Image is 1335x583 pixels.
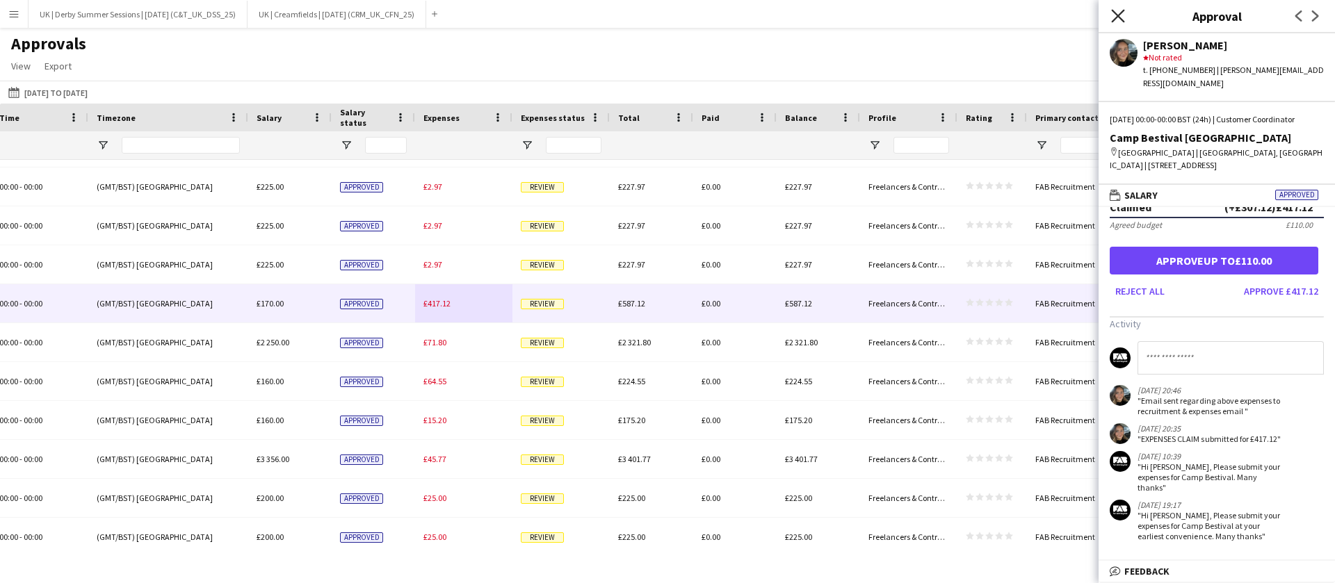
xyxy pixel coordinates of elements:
[248,1,426,28] button: UK | Creamfields | [DATE] (CRM_UK_CFN_25)
[97,113,136,123] span: Timezone
[1138,395,1281,416] div: "Email sent regarding above expenses to recruitment & expenses email "
[39,57,77,75] a: Export
[868,337,960,347] span: Freelancers & Contractors
[423,181,442,192] span: £2.97
[868,113,896,123] span: Profile
[868,532,960,542] span: Freelancers & Contractors
[24,454,42,464] span: 00:00
[1124,565,1170,577] span: Feedback
[1138,385,1281,395] div: [DATE] 20:46
[868,181,960,192] span: Freelancers & Contractors
[44,60,72,72] span: Export
[702,493,720,503] span: £0.00
[19,181,22,192] span: -
[340,454,383,465] span: Approved
[618,298,645,309] span: £587.12
[1110,131,1324,144] div: Camp Bestival [GEOGRAPHIC_DATA]
[868,415,960,425] span: Freelancers & Contractors
[257,454,289,464] span: £3 356.00
[1110,220,1162,230] div: Agreed budget
[618,454,651,464] span: £3 401.77
[785,454,818,464] span: £3 401.77
[521,113,585,123] span: Expenses status
[1099,7,1335,25] h3: Approval
[340,139,353,151] button: Open Filter Menu
[24,298,42,309] span: 00:00
[423,220,442,231] span: £2.97
[521,299,564,309] span: Review
[88,245,248,284] div: (GMT/BST) [GEOGRAPHIC_DATA]
[521,454,564,465] span: Review
[618,415,645,425] span: £175.20
[702,454,720,464] span: £0.00
[423,298,451,309] span: £417.12
[1099,185,1335,206] mat-expansion-panel-header: SalaryApproved
[340,377,383,387] span: Approved
[19,454,22,464] span: -
[702,181,720,192] span: £0.00
[1027,167,1124,206] div: FAB Recruitment
[257,337,289,347] span: £2 250.00
[88,206,248,245] div: (GMT/BST) [GEOGRAPHIC_DATA]
[340,182,383,192] span: Approved
[702,337,720,347] span: £0.00
[340,260,383,270] span: Approved
[24,415,42,425] span: 00:00
[423,454,446,464] span: £45.77
[702,113,720,123] span: Paid
[1138,500,1281,510] div: [DATE] 19:17
[11,60,31,72] span: View
[19,493,22,503] span: -
[88,518,248,556] div: (GMT/BST) [GEOGRAPHIC_DATA]
[24,532,42,542] span: 00:00
[340,493,383,504] span: Approved
[1110,200,1151,214] div: Claimed
[88,284,248,322] div: (GMT/BST) [GEOGRAPHIC_DATA]
[868,220,960,231] span: Freelancers & Contractors
[24,181,42,192] span: 00:00
[340,221,383,231] span: Approved
[6,84,90,101] button: [DATE] to [DATE]
[618,493,645,503] span: £225.00
[521,182,564,192] span: Review
[618,259,645,270] span: £227.97
[19,532,22,542] span: -
[1138,461,1281,493] div: "Hi [PERSON_NAME], Please submit your expenses for Camp Bestival. Many thanks"
[1138,434,1281,444] div: "EXPENSES CLAIM submitted for £417.12"
[1110,423,1131,444] app-user-avatar: Erin Brown
[340,299,383,309] span: Approved
[868,454,960,464] span: Freelancers & Contractors
[1143,64,1324,89] div: t. [PHONE_NUMBER] | [PERSON_NAME][EMAIL_ADDRESS][DOMAIN_NAME]
[785,298,812,309] span: £587.12
[618,181,645,192] span: £227.97
[618,337,651,347] span: £2 321.80
[868,493,960,503] span: Freelancers & Contractors
[19,259,22,270] span: -
[88,401,248,439] div: (GMT/BST) [GEOGRAPHIC_DATA]
[1060,137,1116,154] input: Primary contact Filter Input
[257,220,284,231] span: £225.00
[257,113,282,123] span: Salary
[1124,189,1158,202] span: Salary
[19,337,22,347] span: -
[702,532,720,542] span: £0.00
[29,1,248,28] button: UK | Derby Summer Sessions | [DATE] (C&T_UK_DSS_25)
[423,259,442,270] span: £2.97
[19,415,22,425] span: -
[19,220,22,231] span: -
[1027,323,1124,361] div: FAB Recruitment
[785,259,812,270] span: £227.97
[1027,518,1124,556] div: FAB Recruitment
[1110,500,1131,520] app-user-avatar: FAB Finance
[24,259,42,270] span: 00:00
[340,107,390,128] span: Salary status
[1224,200,1313,214] div: (+£307.12) £417.12
[88,167,248,206] div: (GMT/BST) [GEOGRAPHIC_DATA]
[423,337,446,347] span: £71.80
[618,532,645,542] span: £225.00
[785,113,817,123] span: Balance
[521,377,564,387] span: Review
[257,532,284,542] span: £200.00
[1027,479,1124,517] div: FAB Recruitment
[423,493,446,503] span: £25.00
